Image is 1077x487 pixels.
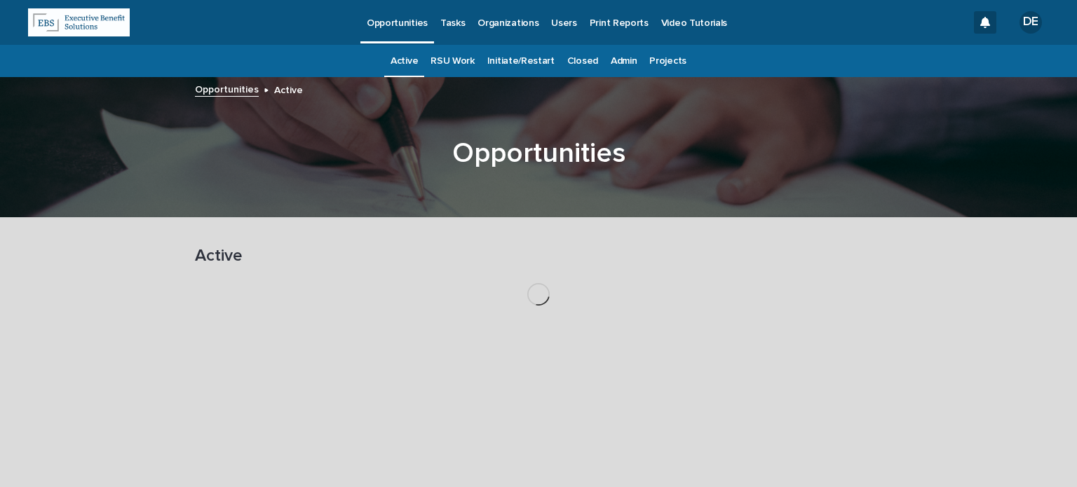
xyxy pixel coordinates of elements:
[431,45,475,78] a: RSU Work
[1020,11,1042,34] div: DE
[487,45,555,78] a: Initiate/Restart
[611,45,637,78] a: Admin
[274,81,303,97] p: Active
[567,45,598,78] a: Closed
[195,246,882,266] h1: Active
[195,81,259,97] a: Opportunities
[649,45,686,78] a: Projects
[195,137,882,170] h1: Opportunities
[28,8,130,36] img: kRBAWhqLSQ2DPCCnFJ2X
[391,45,418,78] a: Active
